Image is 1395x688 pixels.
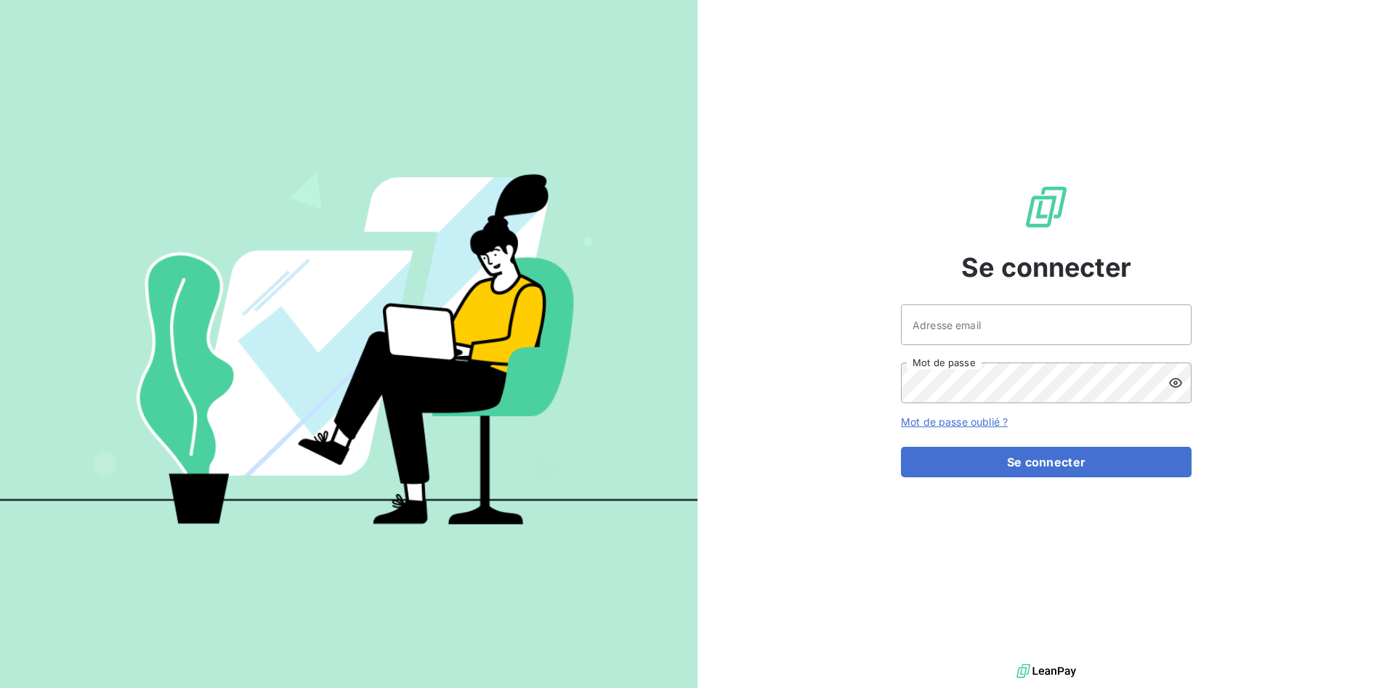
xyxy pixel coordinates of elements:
[1016,660,1076,682] img: logo
[1023,184,1069,230] img: Logo LeanPay
[901,447,1192,477] button: Se connecter
[901,416,1008,428] a: Mot de passe oublié ?
[901,304,1192,345] input: placeholder
[961,248,1131,287] span: Se connecter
